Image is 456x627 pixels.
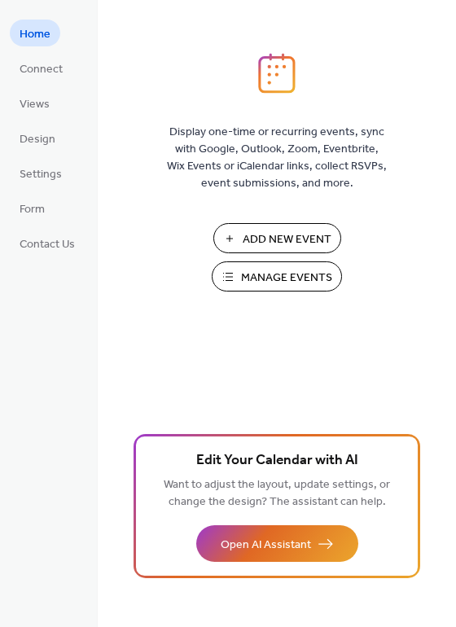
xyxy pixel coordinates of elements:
span: Edit Your Calendar with AI [196,449,358,472]
span: Connect [20,61,63,78]
img: logo_icon.svg [258,53,296,94]
span: Views [20,96,50,113]
a: Settings [10,160,72,186]
a: Contact Us [10,230,85,256]
span: Settings [20,166,62,183]
span: Add New Event [243,231,331,248]
span: Home [20,26,50,43]
span: Display one-time or recurring events, sync with Google, Outlook, Zoom, Eventbrite, Wix Events or ... [167,124,387,192]
span: Open AI Assistant [221,537,311,554]
a: Form [10,195,55,221]
span: Want to adjust the layout, update settings, or change the design? The assistant can help. [164,474,390,513]
a: Views [10,90,59,116]
a: Home [10,20,60,46]
a: Connect [10,55,72,81]
span: Form [20,201,45,218]
button: Manage Events [212,261,342,292]
span: Design [20,131,55,148]
button: Open AI Assistant [196,525,358,562]
span: Contact Us [20,236,75,253]
button: Add New Event [213,223,341,253]
span: Manage Events [241,270,332,287]
a: Design [10,125,65,151]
